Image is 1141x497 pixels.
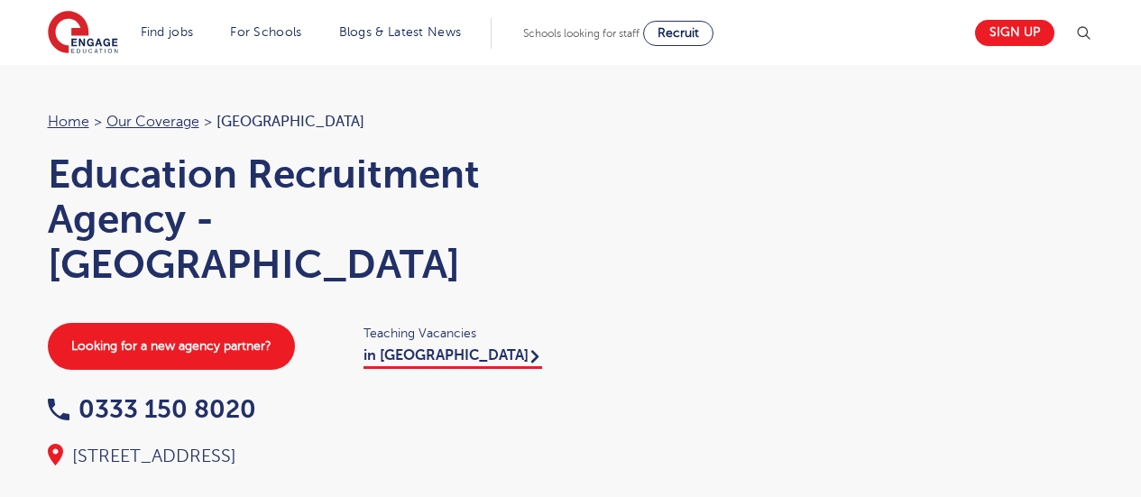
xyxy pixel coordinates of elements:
a: For Schools [230,25,301,39]
a: 0333 150 8020 [48,395,256,423]
a: in [GEOGRAPHIC_DATA] [363,347,542,369]
a: Looking for a new agency partner? [48,323,295,370]
h1: Education Recruitment Agency - [GEOGRAPHIC_DATA] [48,152,553,287]
img: Engage Education [48,11,118,56]
a: Sign up [975,20,1054,46]
a: Our coverage [106,114,199,130]
div: [STREET_ADDRESS] [48,444,553,469]
a: Find jobs [141,25,194,39]
a: Recruit [643,21,713,46]
span: Schools looking for staff [523,27,640,40]
span: Teaching Vacancies [363,323,553,344]
span: > [204,114,212,130]
span: > [94,114,102,130]
nav: breadcrumb [48,110,553,133]
span: Recruit [658,26,699,40]
a: Blogs & Latest News [339,25,462,39]
a: Home [48,114,89,130]
span: [GEOGRAPHIC_DATA] [216,114,364,130]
